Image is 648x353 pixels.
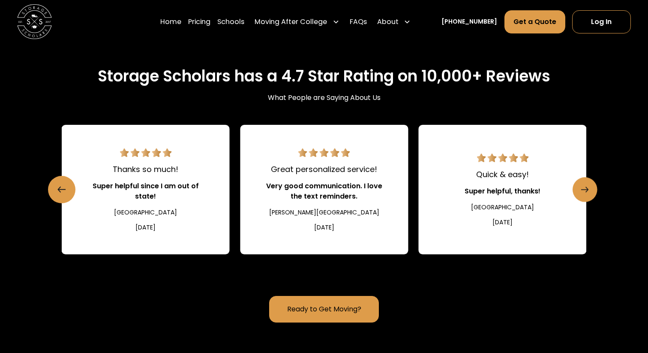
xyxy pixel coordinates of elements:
img: Storage Scholars main logo [17,4,52,39]
div: Super helpful since I am out of state! [82,181,209,202]
a: 5 star review.Great personalized service!Very good communication. I love the text reminders.[PERS... [240,125,408,254]
div: [DATE] [492,218,513,227]
div: Moving After College [251,9,342,33]
div: [PERSON_NAME][GEOGRAPHIC_DATA] [269,208,379,217]
div: 13 / 22 [62,125,230,254]
a: [PHONE_NUMBER] [441,17,497,26]
a: Next slide [573,177,597,202]
div: [GEOGRAPHIC_DATA] [471,203,534,212]
img: 5 star review. [298,148,350,157]
div: About [377,16,399,27]
div: [GEOGRAPHIC_DATA] [114,208,177,217]
div: What People are Saying About Us [268,93,381,103]
a: Schools [217,9,244,33]
a: FAQs [350,9,367,33]
div: Thanks so much! [113,163,178,175]
div: Super helpful, thanks! [465,186,540,196]
div: Great personalized service! [271,163,377,175]
a: home [17,4,52,39]
div: 15 / 22 [419,125,587,254]
img: 5 star review. [477,154,528,162]
div: About [374,9,414,33]
div: Quick & easy! [476,169,529,180]
a: Log In [572,10,631,33]
h2: Storage Scholars has a 4.7 Star Rating on 10,000+ Reviews [98,67,550,85]
a: Previous slide [48,176,75,203]
div: Moving After College [255,16,327,27]
div: Very good communication. I love the text reminders. [261,181,387,202]
a: Get a Quote [504,10,565,33]
a: Home [160,9,181,33]
a: Pricing [188,9,210,33]
div: [DATE] [135,223,156,232]
a: 5 star review.Quick & easy!Super helpful, thanks![GEOGRAPHIC_DATA][DATE] [419,125,587,254]
img: 5 star review. [120,148,171,157]
a: Ready to Get Moving? [269,296,379,323]
div: 14 / 22 [240,125,408,254]
a: 5 star review.Thanks so much!Super helpful since I am out of state![GEOGRAPHIC_DATA][DATE] [62,125,230,254]
div: [DATE] [314,223,334,232]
